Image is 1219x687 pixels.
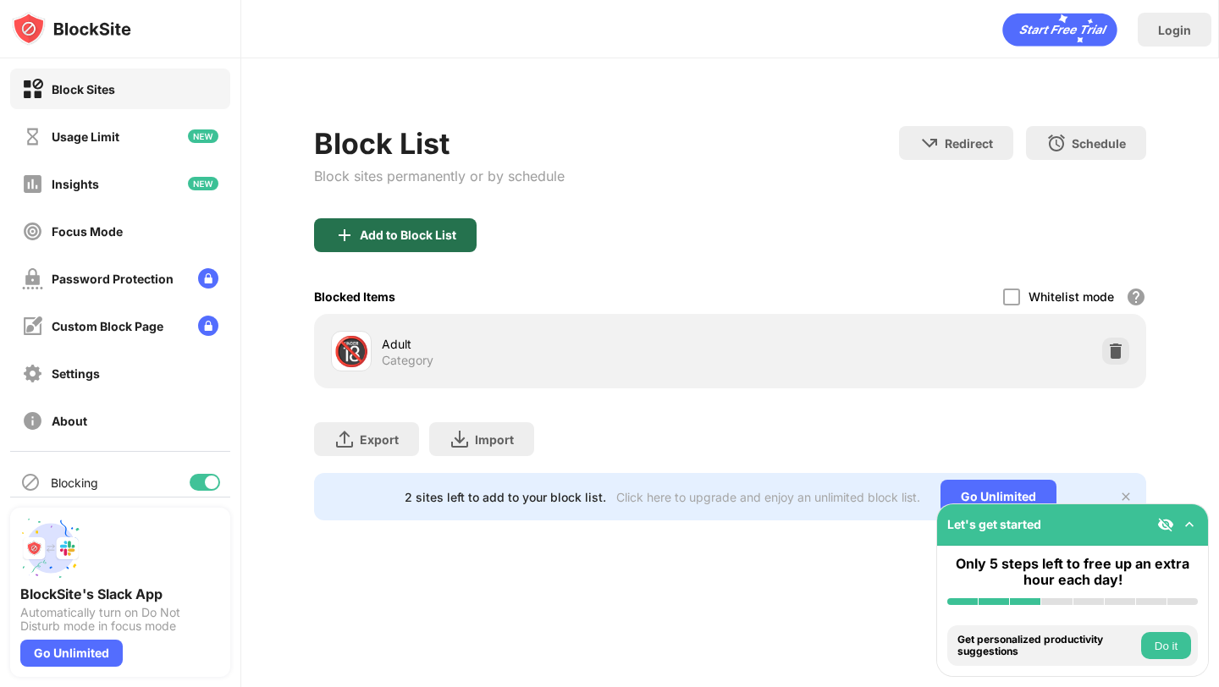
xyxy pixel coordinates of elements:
[1119,490,1133,503] img: x-button.svg
[198,268,218,289] img: lock-menu.svg
[12,12,131,46] img: logo-blocksite.svg
[22,410,43,431] img: about-off.svg
[52,129,119,144] div: Usage Limit
[20,606,220,633] div: Automatically turn on Do Not Disturb mode in focus mode
[22,316,43,337] img: customize-block-page-off.svg
[1157,516,1174,533] img: eye-not-visible.svg
[20,585,220,602] div: BlockSite's Slack App
[314,126,565,161] div: Block List
[1141,632,1191,659] button: Do it
[405,490,606,504] div: 2 sites left to add to your block list.
[188,177,218,190] img: new-icon.svg
[360,228,456,242] div: Add to Block List
[52,224,123,239] div: Focus Mode
[52,414,87,428] div: About
[198,316,218,336] img: lock-menu.svg
[22,79,43,100] img: block-on.svg
[20,640,123,667] div: Go Unlimited
[947,517,1041,531] div: Let's get started
[22,268,43,289] img: password-protection-off.svg
[382,335,730,353] div: Adult
[940,480,1056,514] div: Go Unlimited
[52,177,99,191] div: Insights
[382,353,433,368] div: Category
[475,432,514,447] div: Import
[52,272,174,286] div: Password Protection
[52,366,100,381] div: Settings
[22,221,43,242] img: focus-off.svg
[22,363,43,384] img: settings-off.svg
[947,556,1198,588] div: Only 5 steps left to free up an extra hour each day!
[957,634,1137,658] div: Get personalized productivity suggestions
[22,173,43,195] img: insights-off.svg
[188,129,218,143] img: new-icon.svg
[1181,516,1198,533] img: omni-setup-toggle.svg
[314,168,565,184] div: Block sites permanently or by schedule
[1029,289,1114,304] div: Whitelist mode
[334,334,369,369] div: 🔞
[52,319,163,333] div: Custom Block Page
[945,136,993,151] div: Redirect
[1158,23,1191,37] div: Login
[20,518,81,579] img: push-slack.svg
[616,490,920,504] div: Click here to upgrade and enjoy an unlimited block list.
[314,289,395,304] div: Blocked Items
[360,432,399,447] div: Export
[20,472,41,492] img: blocking-icon.svg
[1072,136,1126,151] div: Schedule
[22,126,43,147] img: time-usage-off.svg
[1002,13,1117,47] div: animation
[52,82,115,96] div: Block Sites
[51,475,98,490] div: Blocking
